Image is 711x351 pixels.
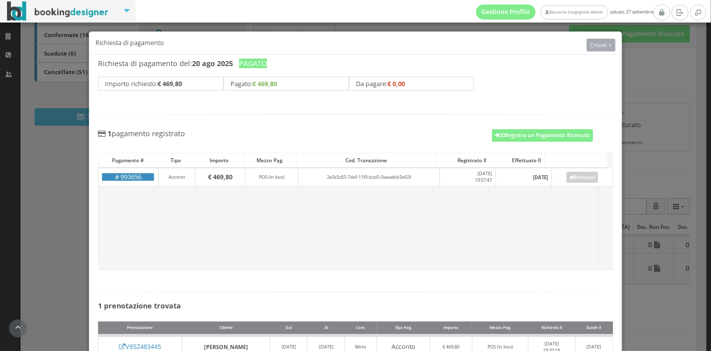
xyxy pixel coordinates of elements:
[476,5,536,20] a: Gestione Profilo
[95,39,615,48] h5: Richiesta di pagamento
[430,321,472,334] div: Importo
[252,80,277,88] b: € 469,80
[472,321,528,334] div: Mezzo Pag.
[490,153,544,167] div: Effettuato il
[270,321,307,334] div: Dal
[245,168,298,186] td: POS (in loco)
[204,343,248,350] b: [PERSON_NAME]
[540,5,607,20] a: Masseria Gorgognolo Admin
[528,321,575,334] div: Richiesto il
[377,321,430,334] div: Tipo Pag.
[223,77,349,91] h5: Pagato:
[244,153,296,167] div: Mezzo Pag.
[440,168,496,186] td: [DATE] 19:57:47
[7,2,108,21] img: BookingDesigner.com
[182,321,269,334] div: Cliente
[239,59,267,68] span: PAGATO
[575,321,612,334] div: Scade il
[533,174,548,181] b: [DATE]
[296,153,436,167] div: Cod. Transazione
[586,39,615,52] button: Close
[307,321,344,334] div: Al
[492,129,593,142] button: Registra un Pagamento Ricevuto
[345,321,376,334] div: Cam.
[98,59,600,68] h4: Richiesta di pagamento del:
[476,5,653,20] span: sabato, 27 settembre
[298,168,439,186] td: 2e3c5c83-7def-11f0-bcd5-0aeaebb5e02f
[566,172,598,183] a: Rimuovi
[380,343,426,350] h5: Acconto
[349,77,474,91] h5: Da pagare:
[436,153,490,167] div: Registrato il
[387,80,405,88] b: € 0,00
[590,41,611,49] span: Chiudi ×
